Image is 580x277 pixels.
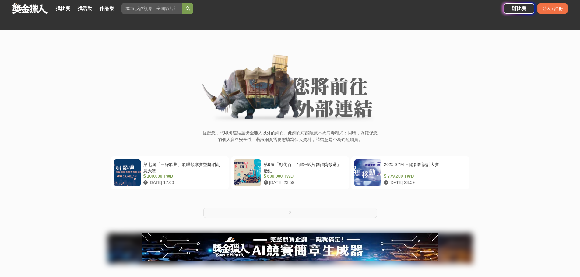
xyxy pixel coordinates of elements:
a: 第七屆「三好歌曲」歌唱觀摩賽暨舞蹈創意大賽 100,000 TWD [DATE] 17:00 [111,156,229,189]
a: 作品集 [97,4,117,13]
input: 2025 反詐視界—全國影片競賽 [121,3,182,14]
button: 2 [203,208,377,218]
img: External Link Banner [202,54,378,123]
div: 100,000 TWD [143,173,223,179]
div: 第6屆「彰化百工百味~影片創作獎徵選」活動 [264,161,344,173]
div: [DATE] 23:59 [264,179,344,186]
img: e66c81bb-b616-479f-8cf1-2a61d99b1888.jpg [142,233,438,261]
a: 2025 SYM 三陽創新設計大賽 779,200 TWD [DATE] 23:59 [351,156,469,189]
a: 找活動 [75,4,95,13]
div: [DATE] 23:59 [384,179,464,186]
div: 登入 / 註冊 [537,3,568,14]
div: 779,200 TWD [384,173,464,179]
a: 找比賽 [53,4,73,13]
div: 600,000 TWD [264,173,344,179]
p: 提醒您，您即將連結至獎金獵人以外的網頁。此網頁可能隱藏木馬病毒程式；同時，為確保您的個人資料安全性，若該網頁需要您填寫個人資料，請留意是否為釣魚網頁。 [202,130,378,149]
a: 辦比賽 [504,3,534,14]
div: 2025 SYM 三陽創新設計大賽 [384,161,464,173]
div: 第七屆「三好歌曲」歌唱觀摩賽暨舞蹈創意大賽 [143,161,223,173]
div: [DATE] 17:00 [143,179,223,186]
a: 第6屆「彰化百工百味~影片創作獎徵選」活動 600,000 TWD [DATE] 23:59 [231,156,349,189]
